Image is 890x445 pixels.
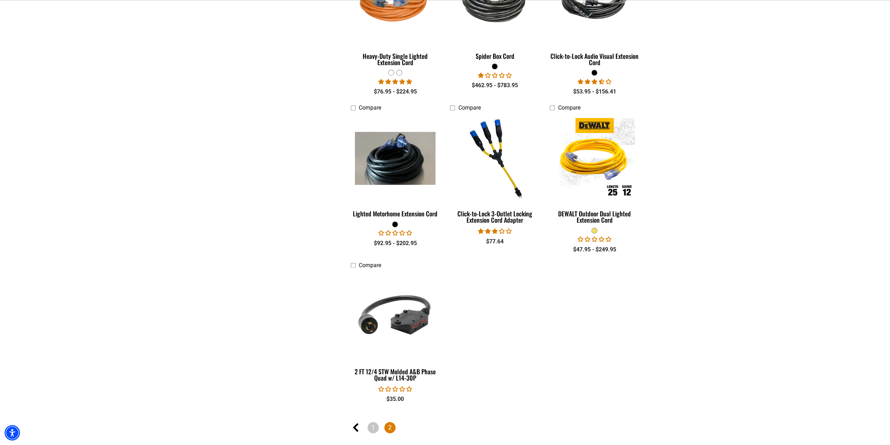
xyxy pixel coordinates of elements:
div: Lighted Motorhome Extension Cord [351,210,440,217]
span: 1.00 stars [478,72,512,79]
span: Page 2 [384,422,396,433]
div: 2 FT 12/4 STW Molded A&B Phase Quad w/ L14-30P [351,368,440,381]
img: DEWALT Outdoor Dual Lighted Extension Cord [550,118,639,199]
span: Compare [558,104,580,111]
nav: Pagination [351,422,639,434]
img: Click-to-Lock 3-Outlet Locking Extension Cord Adapter [451,118,539,199]
span: 0.00 stars [378,230,412,236]
img: black [351,132,439,185]
a: Previous page [351,422,362,433]
img: 2 FT 12/4 STW Molded A&B Phase Quad w/ L14-30P [351,276,439,356]
a: Page 1 [368,422,379,433]
span: Compare [359,262,381,269]
span: 3.00 stars [478,228,512,235]
a: black Lighted Motorhome Extension Cord [351,114,440,221]
span: 5.00 stars [378,78,412,85]
div: $76.95 - $224.95 [351,88,440,96]
div: Heavy-Duty Single Lighted Extension Cord [351,53,440,65]
a: Click-to-Lock 3-Outlet Locking Extension Cord Adapter Click-to-Lock 3-Outlet Locking Extension Co... [450,114,539,227]
div: $53.95 - $156.41 [550,88,639,96]
a: 2 FT 12/4 STW Molded A&B Phase Quad w/ L14-30P 2 FT 12/4 STW Molded A&B Phase Quad w/ L14-30P [351,272,440,385]
div: $47.95 - $249.95 [550,245,639,254]
div: DEWALT Outdoor Dual Lighted Extension Cord [550,210,639,223]
span: 0.00 stars [378,386,412,392]
div: Accessibility Menu [5,425,20,440]
span: Compare [359,104,381,111]
div: Click-to-Lock 3-Outlet Locking Extension Cord Adapter [450,210,539,223]
div: Spider Box Cord [450,53,539,59]
span: Compare [458,104,480,111]
div: $462.95 - $783.95 [450,81,539,90]
span: 3.50 stars [578,78,611,85]
div: Click-to-Lock Audio Visual Extension Cord [550,53,639,65]
div: $92.95 - $202.95 [351,239,440,248]
div: $35.00 [351,395,440,403]
a: DEWALT Outdoor Dual Lighted Extension Cord DEWALT Outdoor Dual Lighted Extension Cord [550,114,639,227]
div: $77.64 [450,237,539,246]
span: 0.00 stars [578,236,611,243]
